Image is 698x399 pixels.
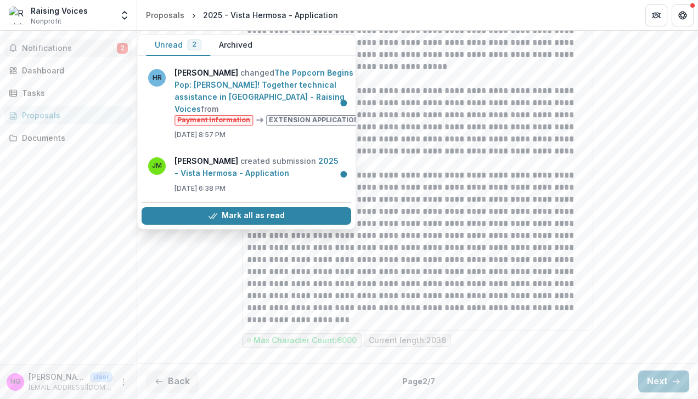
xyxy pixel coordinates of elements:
button: Open entity switcher [117,4,132,26]
div: Dashboard [22,65,123,76]
p: Page 2 / 7 [402,375,435,387]
div: 2025 - Vista Hermosa - Application [203,9,338,21]
button: Get Help [672,4,694,26]
button: Notifications2 [4,39,132,57]
div: Raising Voices [31,5,88,16]
span: 2 [192,41,196,48]
a: Proposals [4,106,132,124]
nav: breadcrumb [142,7,342,23]
a: Documents [4,129,132,147]
a: Tasks [4,84,132,102]
div: Tasks [22,87,123,99]
p: Current length: 2036 [369,336,446,345]
button: More [117,375,130,389]
button: Back [146,371,199,392]
a: 2025 - Vista Hermosa - Application [174,156,339,178]
span: Notifications [22,44,117,53]
button: Mark all as read [142,207,351,225]
div: Proposals [146,9,184,21]
span: Nonprofit [31,16,61,26]
button: Partners [645,4,667,26]
p: created submission [174,155,345,179]
p: [PERSON_NAME] [29,371,86,383]
div: Proposals [22,110,123,121]
button: Unread [146,35,210,56]
p: User [90,372,112,382]
p: changed from [174,67,367,126]
p: [EMAIL_ADDRESS][DOMAIN_NAME] [29,383,112,392]
a: Dashboard [4,61,132,79]
a: The Popcorn Begins to Pop: [PERSON_NAME]! Together technical assistance in [GEOGRAPHIC_DATA] - Ra... [174,68,363,113]
button: Archived [210,35,261,56]
span: 2 [117,43,128,54]
p: Max Character Count: 6000 [254,336,357,345]
img: Raising Voices [9,7,26,24]
div: Natsnet Ghebrebrhan [10,378,21,385]
a: Proposals [142,7,189,23]
div: Documents [22,132,123,144]
button: Next [638,371,689,392]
